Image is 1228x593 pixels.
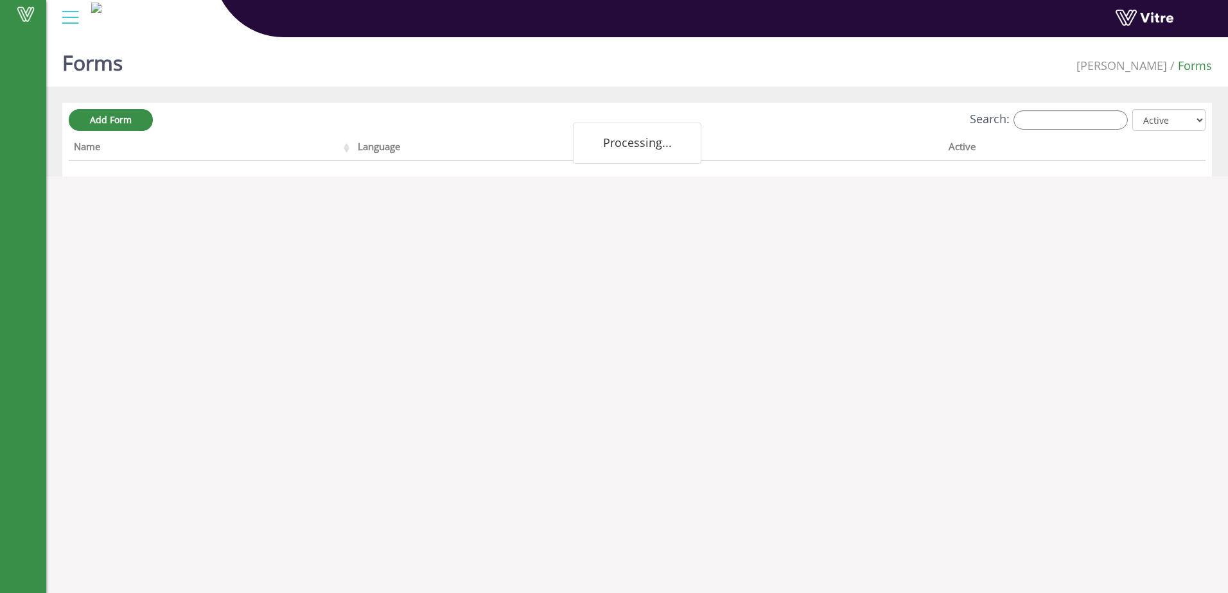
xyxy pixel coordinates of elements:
span: Add Form [90,114,132,126]
li: Forms [1167,58,1212,74]
th: Active [943,137,1148,161]
h1: Forms [62,32,123,87]
th: Language [353,137,649,161]
th: Company [650,137,943,161]
a: Add Form [69,109,153,131]
input: Search: [1013,110,1128,130]
span: 379 [1076,58,1167,73]
img: a5b1377f-0224-4781-a1bb-d04eb42a2f7a.jpg [91,3,101,13]
div: Processing... [573,123,701,164]
th: Name [69,137,353,161]
label: Search: [970,110,1128,130]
